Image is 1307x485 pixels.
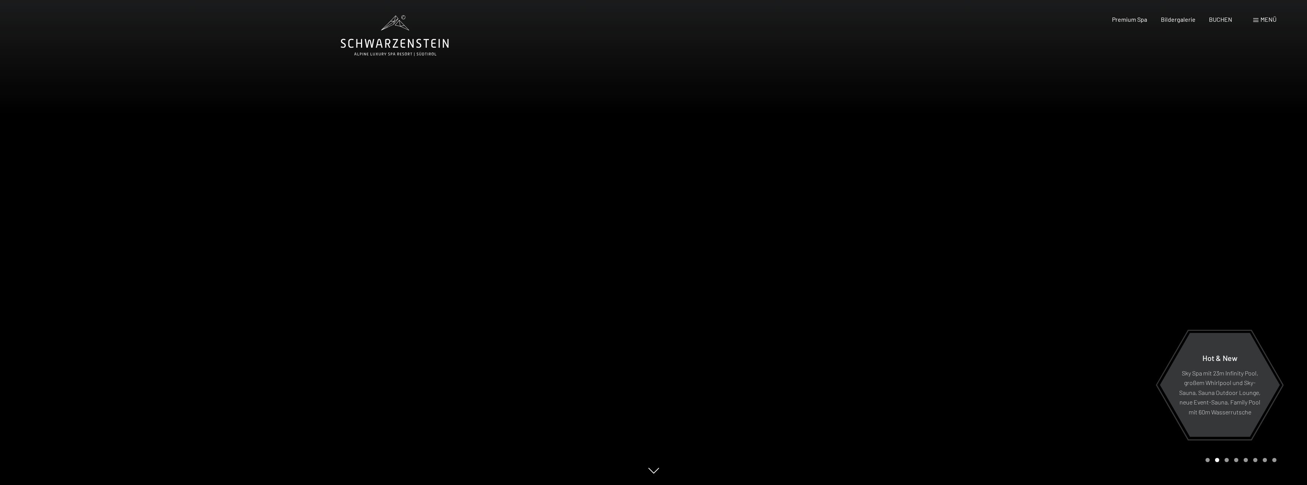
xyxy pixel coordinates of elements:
[1205,458,1210,462] div: Carousel Page 1
[1203,458,1276,462] div: Carousel Pagination
[1244,458,1248,462] div: Carousel Page 5
[1260,16,1276,23] span: Menü
[1161,16,1196,23] a: Bildergalerie
[1112,16,1147,23] a: Premium Spa
[1272,458,1276,462] div: Carousel Page 8
[1159,332,1280,437] a: Hot & New Sky Spa mit 23m Infinity Pool, großem Whirlpool und Sky-Sauna, Sauna Outdoor Lounge, ne...
[1215,458,1219,462] div: Carousel Page 2 (Current Slide)
[1202,353,1238,362] span: Hot & New
[1209,16,1232,23] a: BUCHEN
[1263,458,1267,462] div: Carousel Page 7
[1178,368,1261,417] p: Sky Spa mit 23m Infinity Pool, großem Whirlpool und Sky-Sauna, Sauna Outdoor Lounge, neue Event-S...
[1225,458,1229,462] div: Carousel Page 3
[1234,458,1238,462] div: Carousel Page 4
[1253,458,1257,462] div: Carousel Page 6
